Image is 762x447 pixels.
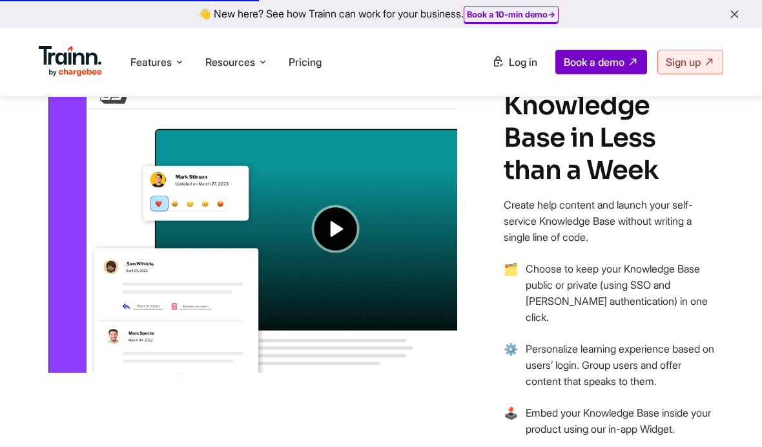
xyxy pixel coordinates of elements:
span: Sign up [666,56,701,68]
div: 👋 New here? See how Trainn can work for your business. [8,8,754,20]
p: Create help content and launch your self-service Knowledge Base without writing a single line of ... [504,197,716,245]
span: → [504,261,518,341]
span: Book a demo [564,56,624,68]
a: Log in [484,50,545,74]
a: Sign up [657,50,723,74]
a: Book a demo [555,50,647,74]
a: Book a 10-min demo→ [467,9,555,19]
img: Group videos into a Video Hub [46,29,457,372]
p: Embed your Knowledge Base inside your product using our in-app Widget. [526,405,716,437]
p: Choose to keep your Knowledge Base public or private (using SSO and [PERSON_NAME] authentication)... [526,261,716,326]
b: Book a 10-min demo [467,9,548,19]
p: Personalize learning experience based on users’ login. Group users and offer content that speaks ... [526,341,716,390]
a: Pricing [289,56,322,68]
iframe: Chat Widget [697,385,762,447]
span: Features [130,55,172,69]
img: Trainn Logo [39,46,102,77]
span: Log in [509,56,537,68]
span: → [504,341,518,405]
h4: Launch Your Knowledge Base in Less than a Week [504,57,716,187]
span: Resources [205,55,255,69]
